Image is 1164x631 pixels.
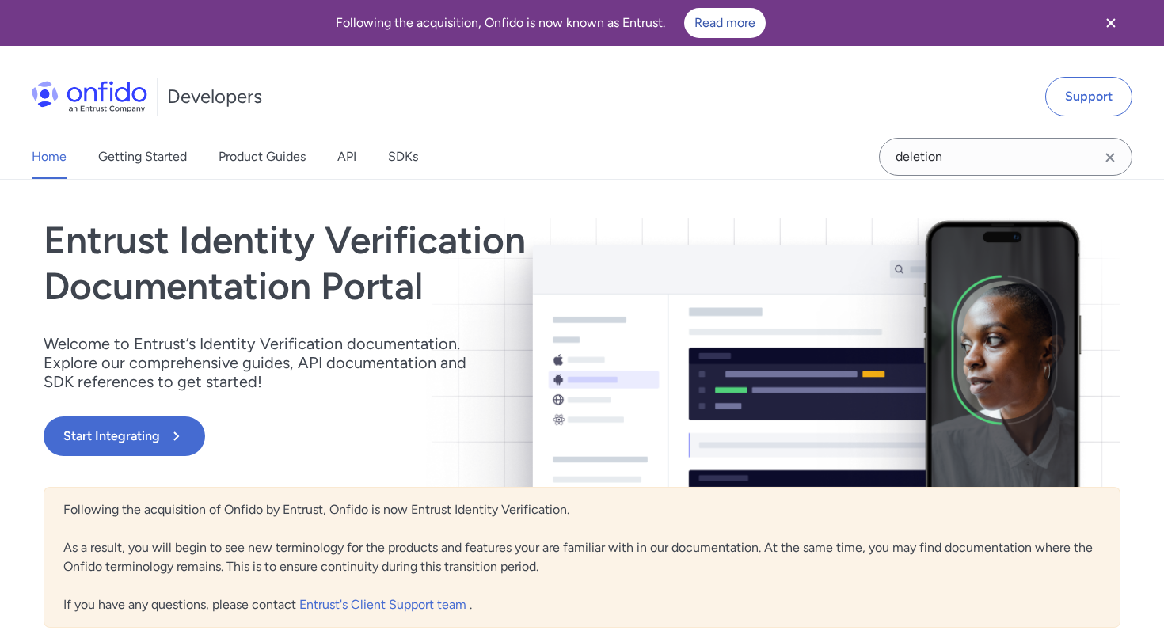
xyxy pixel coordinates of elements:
[32,135,67,179] a: Home
[1082,3,1140,43] button: Close banner
[98,135,187,179] a: Getting Started
[32,81,147,112] img: Onfido Logo
[684,8,766,38] a: Read more
[219,135,306,179] a: Product Guides
[44,334,487,391] p: Welcome to Entrust’s Identity Verification documentation. Explore our comprehensive guides, API d...
[879,138,1132,176] input: Onfido search input field
[1101,148,1120,167] svg: Clear search field button
[337,135,356,179] a: API
[19,8,1082,38] div: Following the acquisition, Onfido is now known as Entrust.
[44,218,797,309] h1: Entrust Identity Verification Documentation Portal
[44,487,1120,628] div: Following the acquisition of Onfido by Entrust, Onfido is now Entrust Identity Verification. As a...
[44,416,205,456] button: Start Integrating
[44,416,797,456] a: Start Integrating
[388,135,418,179] a: SDKs
[1045,77,1132,116] a: Support
[1101,13,1120,32] svg: Close banner
[299,597,470,612] a: Entrust's Client Support team
[167,84,262,109] h1: Developers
